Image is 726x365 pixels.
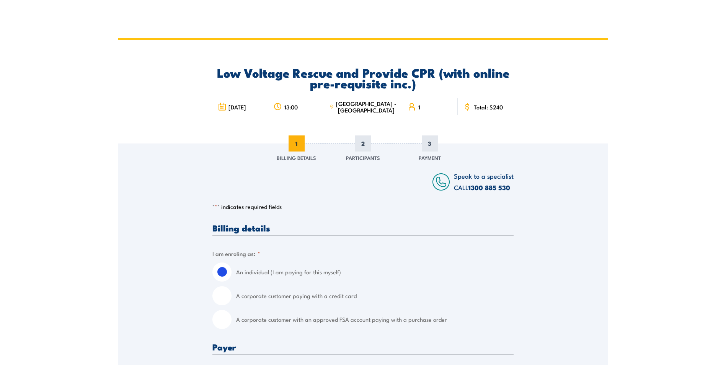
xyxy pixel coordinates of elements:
label: A corporate customer paying with a credit card [236,286,514,305]
span: 1 [289,135,305,152]
span: 13:00 [284,104,298,110]
a: 1300 885 530 [468,182,510,192]
h2: Low Voltage Rescue and Provide CPR (with online pre-requisite inc.) [212,67,514,88]
span: [DATE] [228,104,246,110]
h3: Payer [212,342,514,351]
span: 2 [355,135,371,152]
legend: I am enroling as: [212,249,260,258]
span: 1 [418,104,420,110]
span: Billing Details [277,154,316,161]
span: 3 [422,135,438,152]
span: Payment [419,154,441,161]
span: Speak to a specialist CALL [454,171,514,192]
p: " " indicates required fields [212,203,514,210]
h3: Billing details [212,223,514,232]
label: A corporate customer with an approved FSA account paying with a purchase order [236,310,514,329]
span: Total: $240 [474,104,503,110]
label: An individual (I am paying for this myself) [236,262,514,282]
span: [GEOGRAPHIC_DATA] - [GEOGRAPHIC_DATA] [336,100,397,113]
span: Participants [346,154,380,161]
